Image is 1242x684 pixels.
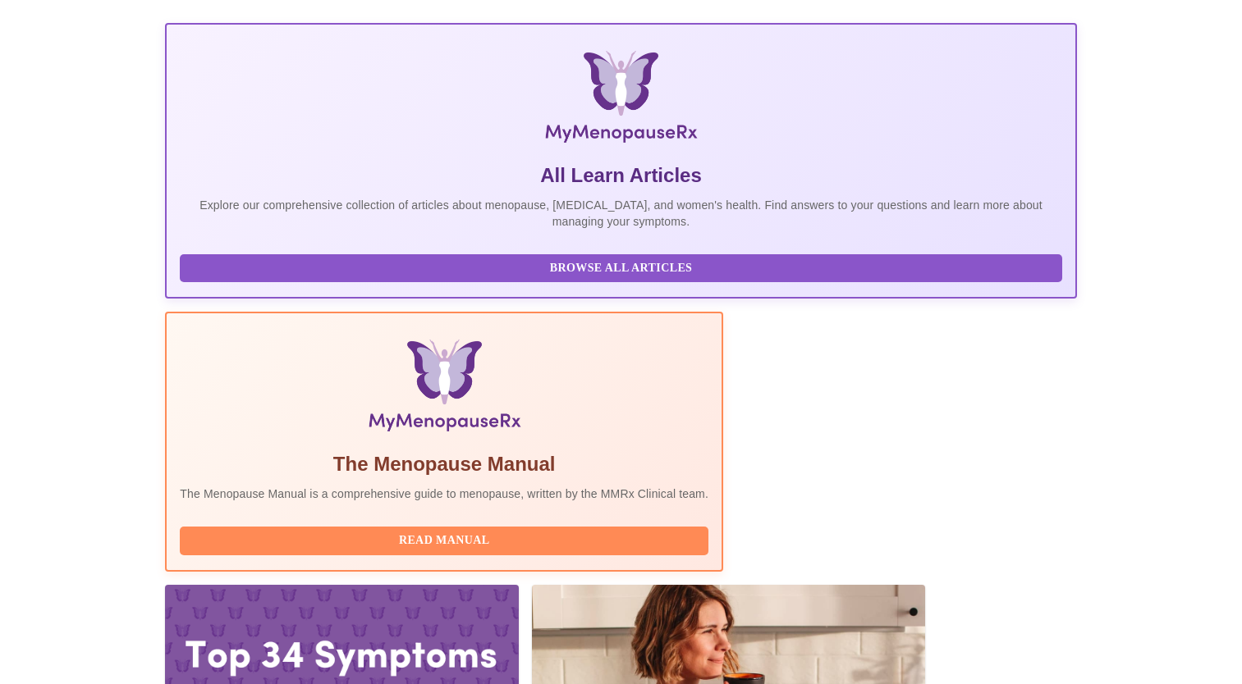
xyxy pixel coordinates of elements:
img: MyMenopauseRx Logo [317,51,925,149]
button: Read Manual [180,527,708,555]
h5: All Learn Articles [180,162,1061,189]
img: Menopause Manual [264,340,624,438]
p: The Menopause Manual is a comprehensive guide to menopause, written by the MMRx Clinical team. [180,486,708,502]
a: Browse All Articles [180,260,1066,274]
span: Browse All Articles [196,258,1045,279]
button: Browse All Articles [180,254,1061,283]
span: Read Manual [196,531,692,551]
p: Explore our comprehensive collection of articles about menopause, [MEDICAL_DATA], and women's hea... [180,197,1061,230]
a: Read Manual [180,532,713,546]
h5: The Menopause Manual [180,451,708,477]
